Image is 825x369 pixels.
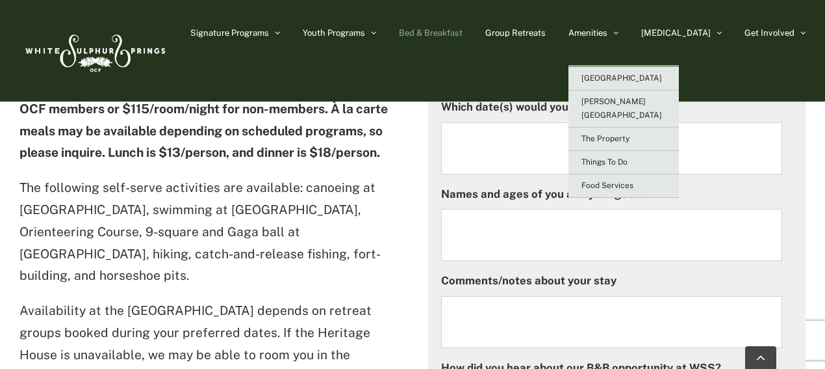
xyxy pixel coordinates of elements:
[19,177,397,287] p: The following self-serve activities are available: canoeing at [GEOGRAPHIC_DATA], swimming at [GE...
[581,97,662,120] span: [PERSON_NAME][GEOGRAPHIC_DATA]
[744,29,794,37] span: Get Involved
[190,29,269,37] span: Signature Programs
[568,29,607,37] span: Amenities
[568,128,679,151] a: The Property
[441,187,651,202] label: Names and ages of you and your guests
[303,29,365,37] span: Youth Programs
[485,29,546,37] span: Group Retreats
[581,134,629,143] span: The Property
[19,57,388,159] strong: Enjoy our facilities, property, and continental breakfast for a nightly rate of $100/room/night f...
[399,29,463,37] span: Bed & Breakfast
[568,151,679,174] a: Things To Do
[581,74,662,83] span: [GEOGRAPHIC_DATA]
[568,67,679,90] a: [GEOGRAPHIC_DATA]
[19,20,169,81] img: White Sulphur Springs Logo
[441,274,616,288] label: Comments/notes about your stay
[581,157,628,167] span: Things To Do
[568,174,679,198] a: Food Services
[441,100,678,115] label: Which date(s) would you like to stay at WSS?
[568,90,679,128] a: [PERSON_NAME][GEOGRAPHIC_DATA]
[641,29,711,37] span: [MEDICAL_DATA]
[581,181,633,190] span: Food Services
